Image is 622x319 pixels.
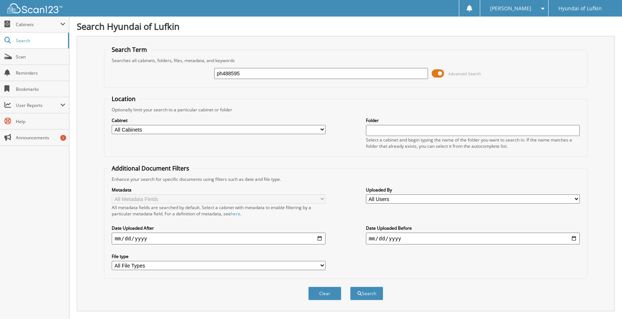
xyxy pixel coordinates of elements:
[16,37,64,44] span: Search
[112,117,326,123] label: Cabinet
[7,3,62,13] img: scan123-logo-white.svg
[490,6,531,11] span: [PERSON_NAME]
[16,135,65,141] span: Announcements
[112,187,326,193] label: Metadata
[16,54,65,60] span: Scan
[366,117,580,123] label: Folder
[112,253,326,259] label: File type
[108,46,151,54] legend: Search Term
[366,225,580,231] label: Date Uploaded Before
[366,233,580,244] input: end
[231,211,240,217] a: here
[108,107,583,113] div: Optionally limit your search to a particular cabinet or folder
[448,71,481,76] span: Advanced Search
[16,86,65,92] span: Bookmarks
[108,164,193,172] legend: Additional Document Filters
[16,70,65,76] span: Reminders
[112,225,326,231] label: Date Uploaded After
[108,57,583,64] div: Searches all cabinets, folders, files, metadata, and keywords
[77,20,615,32] h1: Search Hyundai of Lufkin
[558,6,602,11] span: Hyundai of Lufkin
[366,187,580,193] label: Uploaded By
[16,118,65,125] span: Help
[16,102,60,108] span: User Reports
[112,204,326,217] div: All metadata fields are searched by default. Select a cabinet with metadata to enable filtering b...
[108,176,583,182] div: Enhance your search for specific documents using filters such as date and file type.
[60,135,66,141] div: 1
[16,21,60,28] span: Cabinets
[366,137,580,149] div: Select a cabinet and begin typing the name of the folder you want to search in. If the name match...
[108,95,139,103] legend: Location
[308,287,341,300] button: Clear
[350,287,383,300] button: Search
[112,233,326,244] input: start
